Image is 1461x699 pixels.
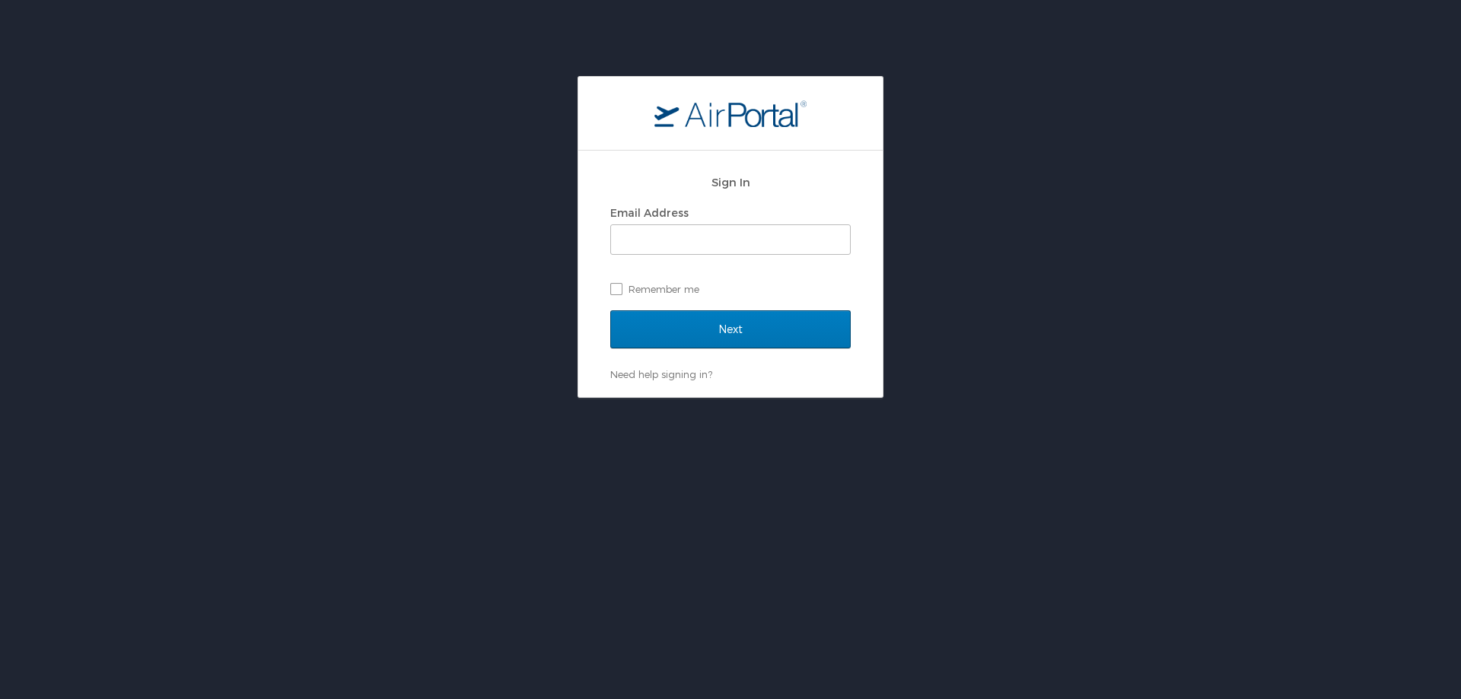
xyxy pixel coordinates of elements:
label: Remember me [610,278,851,300]
h2: Sign In [610,173,851,191]
a: Need help signing in? [610,368,712,380]
img: logo [654,100,807,127]
input: Next [610,310,851,348]
label: Email Address [610,206,689,219]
